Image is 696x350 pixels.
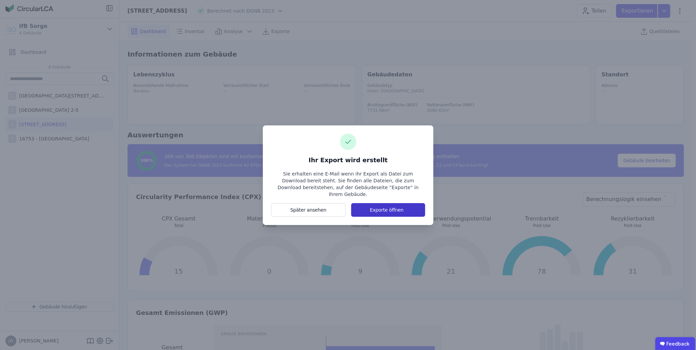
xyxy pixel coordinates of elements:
[308,155,388,165] label: Ihr Export wird erstellt
[340,134,356,150] img: check-circle
[271,170,425,198] label: Sie erhalten eine E-Mail wenn ihr Export als Datei zum Download bereit steht. Sie finden alle Dat...
[351,203,425,217] button: Exporte öffnen
[271,203,346,217] button: Später ansehen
